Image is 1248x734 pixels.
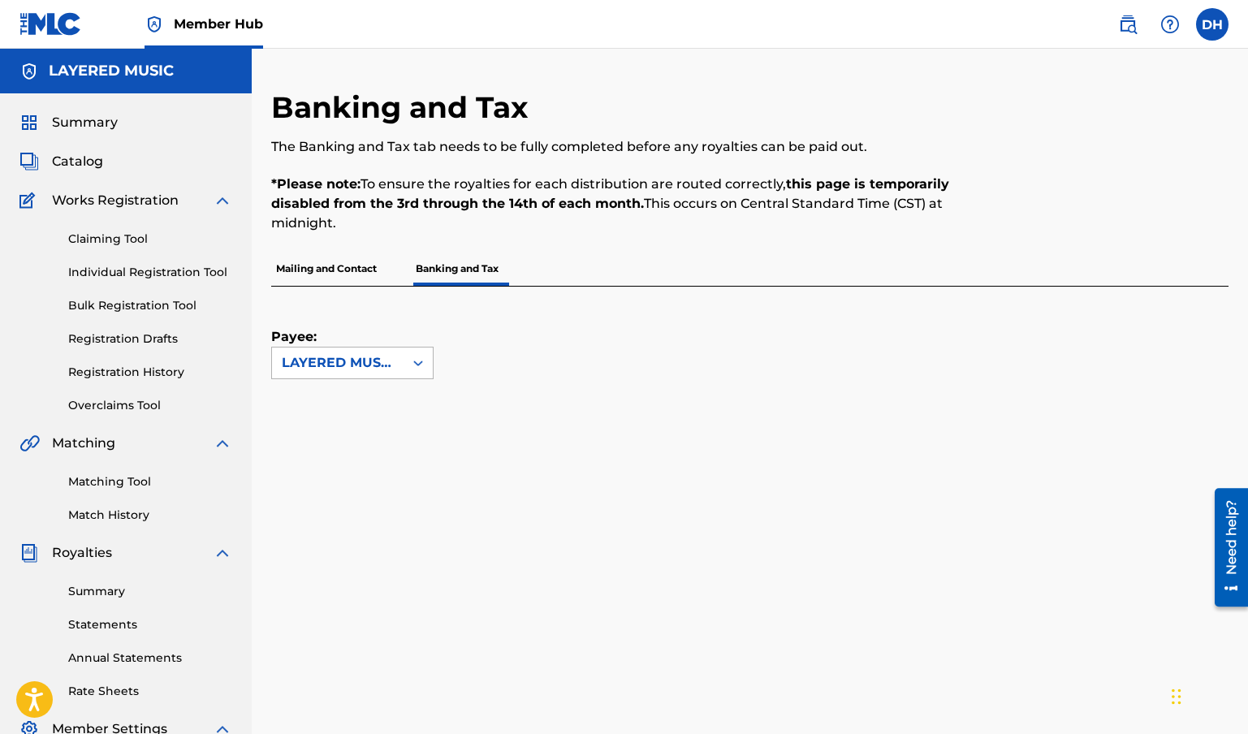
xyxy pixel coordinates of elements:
h2: Banking and Tax [271,89,536,126]
img: expand [213,543,232,563]
a: Individual Registration Tool [68,264,232,281]
img: expand [213,434,232,453]
p: Banking and Tax [411,252,503,286]
div: LAYERED MUSIC [282,353,394,373]
span: Summary [52,113,118,132]
p: Mailing and Contact [271,252,382,286]
img: Works Registration [19,191,41,210]
span: Works Registration [52,191,179,210]
img: search [1118,15,1138,34]
a: Annual Statements [68,650,232,667]
a: Statements [68,616,232,633]
img: help [1160,15,1180,34]
img: MLC Logo [19,12,82,36]
img: Accounts [19,62,39,81]
a: Matching Tool [68,473,232,490]
div: Drag [1172,672,1181,721]
a: Match History [68,507,232,524]
a: CatalogCatalog [19,152,103,171]
img: Royalties [19,543,39,563]
img: expand [213,191,232,210]
strong: *Please note: [271,176,361,192]
a: Summary [68,583,232,600]
div: Help [1154,8,1186,41]
span: Catalog [52,152,103,171]
img: Catalog [19,152,39,171]
a: Public Search [1112,8,1144,41]
span: Matching [52,434,115,453]
h5: LAYERED MUSIC [49,62,174,80]
img: Top Rightsholder [145,15,164,34]
a: Claiming Tool [68,231,232,248]
span: Royalties [52,543,112,563]
a: Rate Sheets [68,683,232,700]
img: Summary [19,113,39,132]
span: Member Hub [174,15,263,33]
a: Registration Drafts [68,330,232,348]
p: The Banking and Tax tab needs to be fully completed before any royalties can be paid out. [271,137,1008,157]
iframe: Chat Widget [1167,656,1248,734]
iframe: Resource Center [1203,482,1248,613]
a: Registration History [68,364,232,381]
a: SummarySummary [19,113,118,132]
a: Overclaims Tool [68,397,232,414]
div: User Menu [1196,8,1229,41]
img: Matching [19,434,40,453]
label: Payee: [271,327,352,347]
a: Bulk Registration Tool [68,297,232,314]
p: To ensure the royalties for each distribution are routed correctly, This occurs on Central Standa... [271,175,1008,233]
